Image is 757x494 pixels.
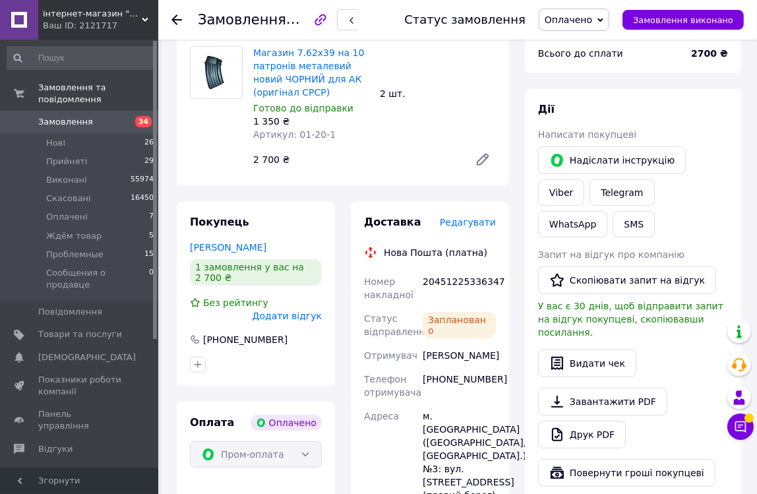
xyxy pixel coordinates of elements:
[364,411,399,421] span: Адреса
[149,211,154,223] span: 7
[38,443,73,455] span: Відгуки
[691,48,728,59] b: 2700 ₴
[38,466,74,478] span: Покупці
[538,249,684,260] span: Запит на відгук про компанію
[190,259,322,286] div: 1 замовлення у вас на 2 700 ₴
[538,301,723,338] span: У вас є 30 днів, щоб відправити запит на відгук покупцеві, скопіювавши посилання.
[46,156,87,168] span: Прийняті
[251,415,322,431] div: Оплачено
[423,312,496,338] div: Заплановано
[380,246,491,259] div: Нова Пошта (платна)
[538,211,607,237] a: WhatsApp
[538,103,555,115] span: Дії
[131,193,154,204] span: 16450
[7,46,155,70] input: Пошук
[43,20,158,32] div: Ваш ID: 2121717
[46,174,87,186] span: Виконані
[622,10,744,30] button: Замовлення виконано
[38,328,122,340] span: Товари та послуги
[469,146,496,173] a: Редагувати
[190,216,249,228] span: Покупець
[538,388,667,416] a: Завантажити PDF
[420,367,499,404] div: [PHONE_NUMBER]
[46,230,102,242] span: Ждём товар
[38,374,122,398] span: Показники роботи компанії
[364,276,413,300] span: Номер накладної
[253,115,369,128] div: 1 350 ₴
[248,150,464,169] div: 2 700 ₴
[613,211,655,237] button: SMS
[538,48,623,59] span: Всього до сплати
[727,414,754,440] button: Чат з покупцем
[538,179,584,206] a: Viber
[144,249,154,261] span: 15
[364,350,417,361] span: Отримувач
[46,137,65,149] span: Нові
[131,174,154,186] span: 55974
[253,103,353,113] span: Готово до відправки
[364,374,421,398] span: Телефон отримувача
[38,306,102,318] span: Повідомлення
[202,333,289,346] div: [PHONE_NUMBER]
[538,421,626,448] a: Друк PDF
[545,15,592,25] span: Оплачено
[590,179,654,206] a: Telegram
[46,193,91,204] span: Скасовані
[253,311,322,321] span: Додати відгук
[191,47,241,98] img: Магазин 7.62х39 на 10 патронів металевий новий ЧОРНИЙ для АК (оригінал СРСР)
[144,137,154,149] span: 26
[253,47,364,98] a: Магазин 7.62х39 на 10 патронів металевий новий ЧОРНИЙ для АК (оригінал СРСР)
[633,15,733,25] span: Замовлення виконано
[38,408,122,432] span: Панель управління
[144,156,154,168] span: 29
[198,12,286,28] span: Замовлення
[190,242,266,253] a: [PERSON_NAME]
[364,216,421,228] span: Доставка
[171,13,182,26] div: Повернутися назад
[46,267,149,291] span: Сообщения о продавце
[404,13,526,26] div: Статус замовлення
[149,230,154,242] span: 5
[38,116,93,128] span: Замовлення
[190,416,234,429] span: Оплата
[46,211,88,223] span: Оплачені
[43,8,142,20] span: інтернет-магазин "Сержант"
[538,129,636,140] span: Написати покупцеві
[538,459,715,487] button: Повернути гроші покупцеві
[46,249,104,261] span: Проблемные
[420,344,499,367] div: [PERSON_NAME]
[203,297,268,308] span: Без рейтингу
[375,84,501,103] div: 2 шт.
[440,217,496,228] span: Редагувати
[538,266,716,294] button: Скопіювати запит на відгук
[149,267,154,291] span: 0
[135,116,152,127] span: 34
[38,82,158,106] span: Замовлення та повідомлення
[253,129,336,140] span: Артикул: 01-20-1
[538,350,636,377] button: Видати чек
[420,270,499,307] div: 20451225336347
[38,352,136,363] span: [DEMOGRAPHIC_DATA]
[538,146,686,174] button: Надіслати інструкцію
[364,313,431,337] span: Статус відправлення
